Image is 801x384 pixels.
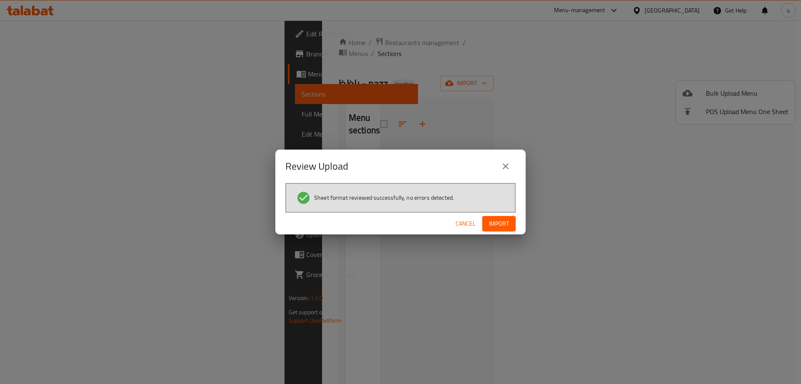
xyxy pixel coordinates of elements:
[489,219,509,229] span: Import
[482,216,516,231] button: Import
[314,193,454,202] span: Sheet format reviewed successfully, no errors detected.
[452,216,479,231] button: Cancel
[285,160,348,173] h2: Review Upload
[456,219,476,229] span: Cancel
[496,156,516,176] button: close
